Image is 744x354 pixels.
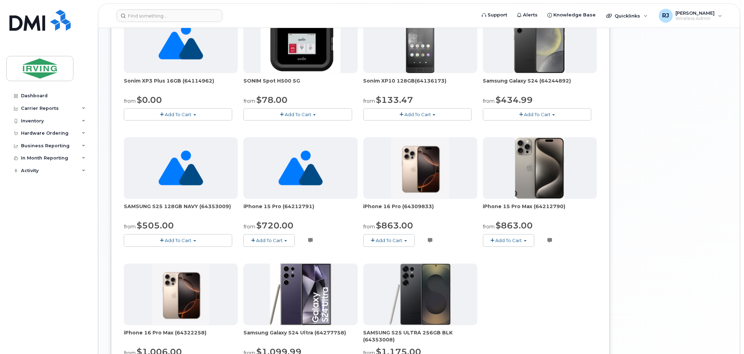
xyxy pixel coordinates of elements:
[270,264,331,325] img: Chandlers24ultra.png
[363,98,375,104] small: from
[243,234,295,247] button: Add To Cart
[261,12,341,73] img: SONIM.png
[243,108,352,121] button: Add To Cart
[404,112,431,117] span: Add To Cart
[376,95,413,105] span: $133.47
[376,238,403,243] span: Add To Cart
[124,330,238,344] div: iPhone 16 Pro Max (64322258)
[524,112,551,117] span: Add To Cart
[152,264,210,325] img: 16_pro.png
[137,221,174,231] span: $505.00
[243,224,255,230] small: from
[243,330,357,344] div: Samsung Galaxy S24 Ultra (64277758)
[124,224,136,230] small: from
[243,98,255,104] small: from
[363,330,477,344] div: SAMSUNG S25 ULTRA 256GB BLK (64353008)
[158,137,203,199] img: no_image_found-2caef05468ed5679b831cfe6fc140e25e0c280774317ffc20a367ab7fd17291e.png
[496,221,533,231] span: $863.00
[363,234,415,247] button: Add To Cart
[256,221,293,231] span: $720.00
[483,203,597,217] div: iPhone 15 Pro Max (64212790)
[124,108,232,121] button: Add To Cart
[488,12,508,19] span: Support
[363,77,477,91] div: Sonim XP10 128GB(64136173)
[243,203,357,217] div: iPhone 15 Pro (64212791)
[554,12,596,19] span: Knowledge Base
[615,13,640,19] span: Quicklinks
[483,108,591,121] button: Add To Cart
[676,16,715,21] span: Wireless Admin
[654,9,727,23] div: Ryan Johnson
[514,12,566,73] img: s24.jpg
[483,98,495,104] small: from
[165,112,192,117] span: Add To Cart
[496,95,533,105] span: $434.99
[363,108,472,121] button: Add To Cart
[515,137,565,199] img: iPhone_15_pro_max.png
[676,10,715,16] span: [PERSON_NAME]
[363,224,375,230] small: from
[512,8,543,22] a: Alerts
[165,238,192,243] span: Add To Cart
[363,203,477,217] div: iPhone 16 Pro (64309833)
[124,98,136,104] small: from
[406,12,434,73] img: XP10.jpg
[390,264,451,325] img: s25_ultra__1_.png
[543,8,601,22] a: Knowledge Base
[285,112,311,117] span: Add To Cart
[158,12,203,73] img: no_image_found-2caef05468ed5679b831cfe6fc140e25e0c280774317ffc20a367ab7fd17291e.png
[483,234,534,247] button: Add To Cart
[477,8,512,22] a: Support
[278,137,323,199] img: no_image_found-2caef05468ed5679b831cfe6fc140e25e0c280774317ffc20a367ab7fd17291e.png
[483,77,597,91] div: Samsung Galaxy S24 (64244892)
[602,9,653,23] div: Quicklinks
[376,221,413,231] span: $863.00
[523,12,538,19] span: Alerts
[124,234,232,247] button: Add To Cart
[483,224,495,230] small: from
[496,238,522,243] span: Add To Cart
[137,95,162,105] span: $0.00
[662,12,669,20] span: RJ
[116,9,222,22] input: Find something...
[391,137,449,199] img: 16_pro.png
[256,95,288,105] span: $78.00
[124,203,238,217] div: SAMSUNG S25 128GB NAVY (64353009)
[243,77,357,91] div: SONIM Spot H500 5G
[256,238,283,243] span: Add To Cart
[124,77,238,91] div: Sonim XP3 Plus 16GB (64114962)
